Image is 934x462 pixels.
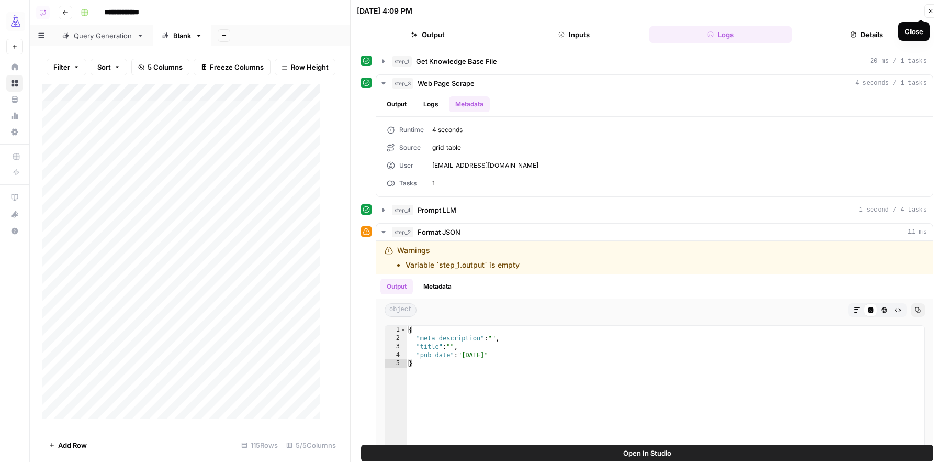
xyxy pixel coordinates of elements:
span: Add Row [58,440,87,450]
a: AirOps Academy [6,189,23,206]
span: 1 second / 4 tasks [859,205,927,215]
span: [EMAIL_ADDRESS][DOMAIN_NAME] [432,161,922,170]
span: 11 ms [908,227,927,237]
div: 4 [385,351,407,359]
span: 20 ms / 1 tasks [870,57,927,66]
div: User [387,161,424,170]
button: Help + Support [6,223,23,239]
span: Filter [53,62,70,72]
div: 1 [385,326,407,334]
div: Query Generation [74,30,132,41]
button: Filter [47,59,86,75]
button: Row Height [275,59,335,75]
div: Blank [173,30,191,41]
a: Settings [6,124,23,140]
div: 2 [385,334,407,343]
div: Warnings [397,245,520,270]
button: Open In Studio [361,445,933,461]
button: Inputs [503,26,646,43]
div: Tasks [387,179,424,188]
button: 5 Columns [131,59,189,75]
a: Usage [6,107,23,124]
button: 20 ms / 1 tasks [376,53,933,70]
span: Format JSON [418,227,460,237]
div: What's new? [7,206,22,222]
button: Freeze Columns [194,59,271,75]
div: 5/5 Columns [282,437,340,454]
button: Add Row [42,437,93,454]
div: [DATE] 4:09 PM [357,6,412,16]
button: Metadata [417,279,458,294]
a: Home [6,59,23,75]
span: 1 [432,179,922,188]
span: Open In Studio [623,448,671,458]
button: Output [380,279,413,294]
a: Your Data [6,91,23,108]
button: 11 ms [376,224,933,240]
div: Source [387,143,424,152]
button: 1 second / 4 tasks [376,202,933,218]
a: Blank [153,25,211,46]
div: 5 [385,359,407,368]
span: step_1 [392,56,412,67]
span: step_4 [392,205,413,215]
img: AirOps Growth Logo [6,12,25,31]
button: Output [380,96,413,112]
span: Freeze Columns [210,62,264,72]
div: 115 Rows [237,437,282,454]
div: 3 [385,343,407,351]
span: 4 seconds / 1 tasks [855,79,927,88]
a: Browse [6,75,23,92]
button: What's new? [6,206,23,223]
button: Metadata [449,96,490,112]
button: Logs [417,96,445,112]
button: Workspace: AirOps Growth [6,8,23,35]
li: Variable `step_1.output` is empty [406,260,520,270]
button: Logs [649,26,792,43]
button: 4 seconds / 1 tasks [376,75,933,92]
span: Prompt LLM [418,205,456,215]
a: Query Generation [53,25,153,46]
span: Sort [97,62,111,72]
span: step_2 [392,227,413,237]
div: Runtime [387,125,424,135]
span: 5 Columns [148,62,183,72]
span: object [385,303,417,317]
span: grid_table [432,143,922,152]
span: step_3 [392,78,413,89]
span: 4 seconds [432,125,922,135]
span: Toggle code folding, rows 1 through 5 [400,326,406,334]
span: Get Knowledge Base File [416,56,497,67]
button: Output [357,26,499,43]
span: Web Page Scrape [418,78,475,89]
div: Close [905,26,924,37]
span: Row Height [291,62,329,72]
button: Sort [91,59,127,75]
div: 4 seconds / 1 tasks [376,92,933,196]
